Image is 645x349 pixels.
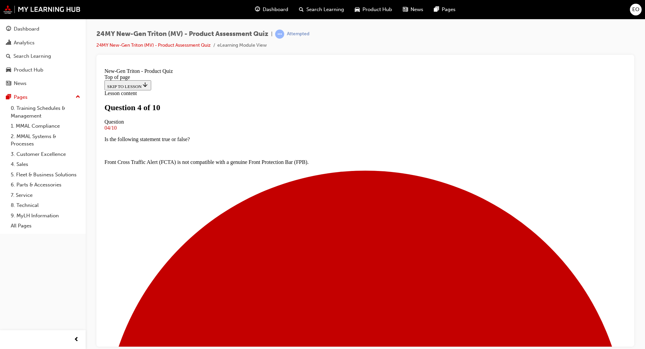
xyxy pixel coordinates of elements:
[96,30,268,38] span: 24MY New-Gen Triton (MV) - Product Assessment Quiz
[217,42,267,49] li: eLearning Module View
[294,3,349,16] a: search-iconSearch Learning
[6,94,11,100] span: pages-icon
[3,3,524,9] div: New-Gen Triton - Product Quiz
[8,121,83,131] a: 1. MMAL Compliance
[14,39,35,47] div: Analytics
[263,6,288,13] span: Dashboard
[14,80,27,87] div: News
[306,6,344,13] span: Search Learning
[8,211,83,221] a: 9. MyLH Information
[3,5,81,14] img: mmal
[3,9,524,15] div: Top of page
[299,5,304,14] span: search-icon
[3,91,83,103] button: Pages
[3,71,524,77] p: Is the following statement true or false?
[3,53,524,59] div: Question
[429,3,461,16] a: pages-iconPages
[14,25,39,33] div: Dashboard
[8,131,83,149] a: 2. MMAL Systems & Processes
[403,5,408,14] span: news-icon
[6,53,11,59] span: search-icon
[255,5,260,14] span: guage-icon
[3,77,83,90] a: News
[76,93,80,101] span: up-icon
[6,26,11,32] span: guage-icon
[3,37,83,49] a: Analytics
[287,31,309,37] div: Attempted
[8,170,83,180] a: 5. Fleet & Business Solutions
[8,190,83,201] a: 7. Service
[3,59,524,66] div: 04/10
[74,336,79,344] span: prev-icon
[3,38,524,47] h1: Question 4 of 10
[6,81,11,87] span: news-icon
[250,3,294,16] a: guage-iconDashboard
[6,40,11,46] span: chart-icon
[275,30,284,39] span: learningRecordVerb_ATTEMPT-icon
[5,18,47,24] span: SKIP TO LESSON
[8,159,83,170] a: 4. Sales
[96,42,211,48] a: 24MY New-Gen Triton (MV) - Product Assessment Quiz
[14,66,43,74] div: Product Hub
[8,200,83,211] a: 8. Technical
[3,94,524,100] p: Front Cross Traffic Alert (FCTA) is not compatible with a genuine Front Protection Bar (FPB).
[434,5,439,14] span: pages-icon
[349,3,397,16] a: car-iconProduct Hub
[630,4,642,15] button: EO
[8,103,83,121] a: 0. Training Schedules & Management
[3,50,83,62] a: Search Learning
[13,52,51,60] div: Search Learning
[397,3,429,16] a: news-iconNews
[3,15,49,25] button: SKIP TO LESSON
[3,64,83,76] a: Product Hub
[8,221,83,231] a: All Pages
[3,21,83,91] button: DashboardAnalyticsSearch LearningProduct HubNews
[442,6,456,13] span: Pages
[6,67,11,73] span: car-icon
[8,149,83,160] a: 3. Customer Excellence
[8,180,83,190] a: 6. Parts & Accessories
[355,5,360,14] span: car-icon
[411,6,423,13] span: News
[362,6,392,13] span: Product Hub
[3,23,83,35] a: Dashboard
[632,6,639,13] span: EO
[271,30,272,38] span: |
[14,93,28,101] div: Pages
[3,25,35,31] span: Lesson content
